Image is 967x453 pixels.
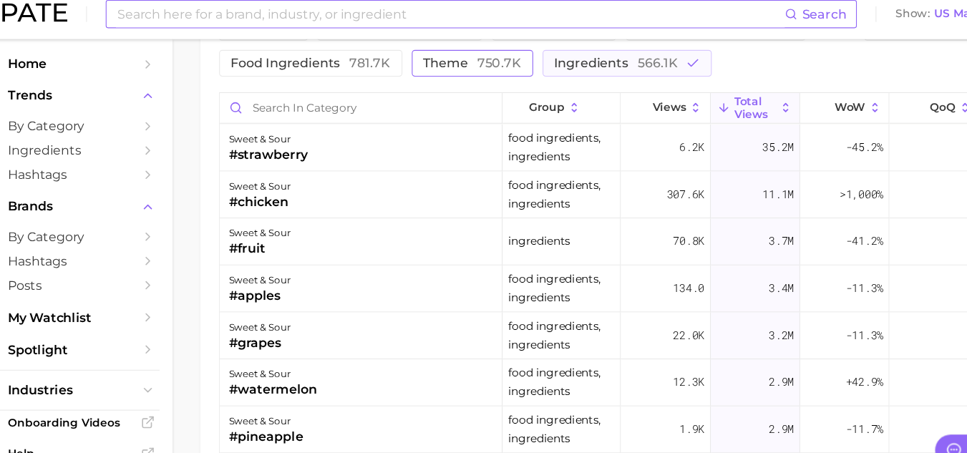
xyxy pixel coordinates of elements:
img: SPATE [14,13,90,30]
span: 35.2m [726,136,754,153]
span: food ingredients, ingredients [493,299,591,333]
span: ingredients [535,62,648,74]
a: by Category [11,215,175,238]
button: Total Views [679,95,760,123]
span: Views [625,102,656,114]
span: by Category [36,220,150,233]
button: sweet & sour#grapesfood ingredients, ingredients22.0k3.2m-11.3%- [230,296,924,338]
button: group [488,95,597,123]
span: -11.3% [802,265,836,282]
span: - [913,222,918,239]
button: sweet & sour#fruitingredients70.8k3.7m-41.2%- [230,210,924,253]
span: theme [416,62,505,74]
div: #pineapple [238,401,306,418]
span: food ingredients, ingredients [493,170,591,205]
input: Search here for a brand, industry, or ingredient [135,11,746,35]
span: Posts [36,264,150,278]
div: sweet & sour [238,344,319,361]
span: 566.1k [612,61,648,74]
span: 12.3k [644,351,673,368]
span: 781.7k [349,61,386,74]
span: Search [762,16,802,30]
span: -11.3% [802,308,836,325]
div: #fruit [238,229,295,246]
div: #apples [238,272,295,289]
span: WoW [792,102,820,114]
div: #watermelon [238,358,319,375]
div: sweet & sour [238,429,295,447]
a: Home [11,57,175,79]
span: -41.2% [802,222,836,239]
div: #grapes [238,315,295,332]
span: food ingredients, ingredients [493,342,591,376]
span: ingredients [493,222,550,239]
span: Total Views [700,97,738,120]
span: - [913,351,918,368]
span: 3.2m [732,308,754,325]
span: 307.6k [638,179,673,196]
button: QoQ [842,95,923,123]
span: My Watchlist [36,293,150,307]
span: 134.0 [644,265,673,282]
button: sweet & sour#strawberryfood ingredients, ingredients6.2k35.2m-45.2%- [230,124,924,167]
span: Onboarding Videos [36,389,150,402]
span: >1,000% [796,180,836,194]
span: 750.7k [465,61,505,74]
span: food ingredients [240,62,386,74]
button: ShowUS Market [843,14,956,32]
div: #chicken [238,186,295,203]
a: Ingredients [11,136,175,158]
span: food ingredients, ingredients [493,385,591,419]
span: 11.1m [726,179,754,196]
span: 2.9m [732,394,754,411]
span: Brands [36,192,150,205]
a: Hashtags [11,158,175,180]
button: Trends [11,87,175,108]
span: food ingredients, ingredients [493,127,591,162]
a: by Category [11,114,175,136]
a: Help [11,414,175,435]
span: - [913,136,918,153]
span: food ingredients, ingredients [493,256,591,291]
span: Industries [36,360,150,373]
div: sweet & sour [238,386,306,404]
span: - [913,394,918,411]
button: Views [596,95,678,123]
span: Trends [36,91,150,104]
span: Ingredients [36,140,150,154]
span: - [913,308,918,325]
input: Search in category [230,95,487,122]
span: Help [36,418,150,431]
div: #strawberry [238,143,311,160]
button: sweet & sour#watermelonfood ingredients, ingredients12.3k2.9m+42.9%- [230,338,924,381]
span: 2.9m [732,351,754,368]
span: US Market [883,19,937,26]
span: - [913,265,918,282]
span: Hashtags [36,162,150,176]
div: sweet & sour [238,172,295,189]
span: 70.8k [644,222,673,239]
a: Onboarding Videos [11,385,175,406]
span: -11.7% [802,394,836,411]
span: Spotlight [36,323,150,336]
button: sweet & sour#pineapplefood ingredients, ingredients1.9k2.9m-11.7%- [230,381,924,424]
button: WoW [760,95,842,123]
span: 3.7m [732,222,754,239]
div: sweet & sour [238,215,295,232]
span: by Category [36,118,150,132]
a: Hashtags [11,238,175,260]
button: sweet & sour#chickenfood ingredients, ingredients307.6k11.1m>1,000%- [230,167,924,210]
button: Industries [11,356,175,377]
button: Brands [11,187,175,209]
span: 6.2k [650,136,673,153]
span: - [913,179,918,196]
span: Home [36,62,150,75]
span: 22.0k [644,308,673,325]
span: QoQ [878,102,902,114]
span: 3.4m [732,265,754,282]
a: Posts [11,260,175,282]
a: Spotlight [11,318,175,341]
span: Hashtags [36,242,150,255]
div: sweet & sour [238,258,295,275]
div: sweet & sour [238,301,295,318]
